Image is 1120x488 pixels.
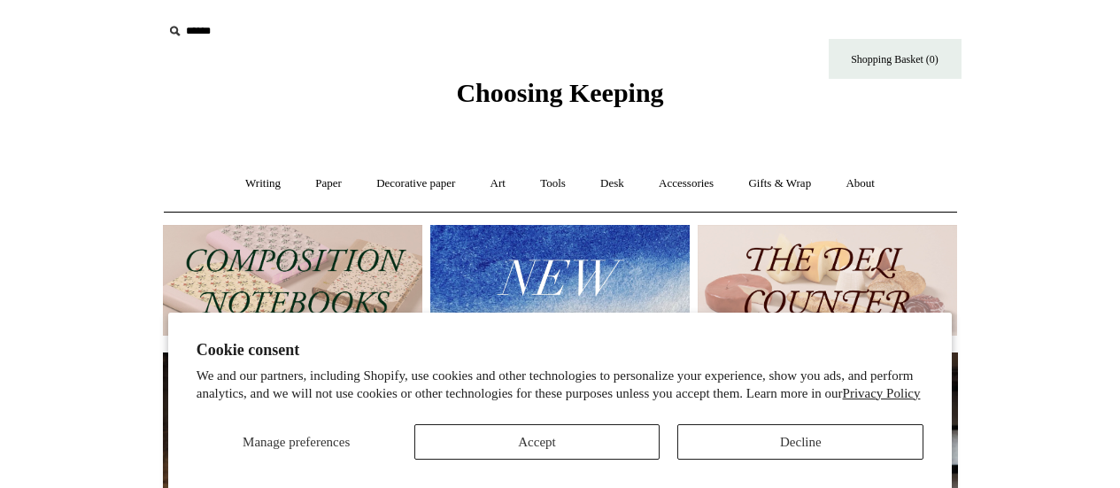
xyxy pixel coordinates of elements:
h2: Cookie consent [197,341,924,360]
a: Tools [524,160,582,207]
a: Privacy Policy [843,386,921,400]
p: We and our partners, including Shopify, use cookies and other technologies to personalize your ex... [197,368,924,402]
img: The Deli Counter [698,225,957,336]
a: Paper [299,160,358,207]
a: Desk [584,160,640,207]
button: Manage preferences [197,424,397,460]
a: Writing [229,160,297,207]
img: New.jpg__PID:f73bdf93-380a-4a35-bcfe-7823039498e1 [430,225,690,336]
button: Decline [677,424,923,460]
a: Choosing Keeping [456,92,663,105]
span: Choosing Keeping [456,78,663,107]
img: 202302 Composition ledgers.jpg__PID:69722ee6-fa44-49dd-a067-31375e5d54ec [163,225,422,336]
a: Gifts & Wrap [732,160,827,207]
a: Decorative paper [360,160,471,207]
a: Art [475,160,521,207]
a: Accessories [643,160,730,207]
button: Accept [414,424,660,460]
a: Shopping Basket (0) [829,39,962,79]
a: About [830,160,891,207]
span: Manage preferences [243,435,350,449]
